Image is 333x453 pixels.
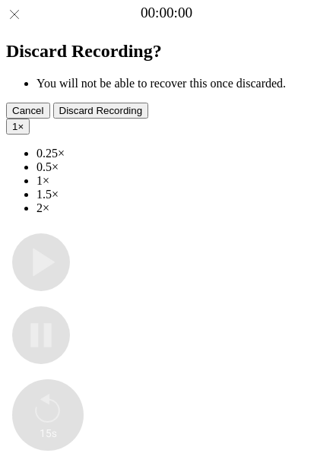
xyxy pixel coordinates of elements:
li: 1× [36,174,327,188]
li: 0.25× [36,147,327,160]
button: Cancel [6,103,50,119]
h2: Discard Recording? [6,41,327,62]
button: Discard Recording [53,103,149,119]
li: 0.5× [36,160,327,174]
li: 2× [36,201,327,215]
li: You will not be able to recover this once discarded. [36,77,327,90]
button: 1× [6,119,30,135]
span: 1 [12,121,17,132]
a: 00:00:00 [141,5,192,21]
li: 1.5× [36,188,327,201]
